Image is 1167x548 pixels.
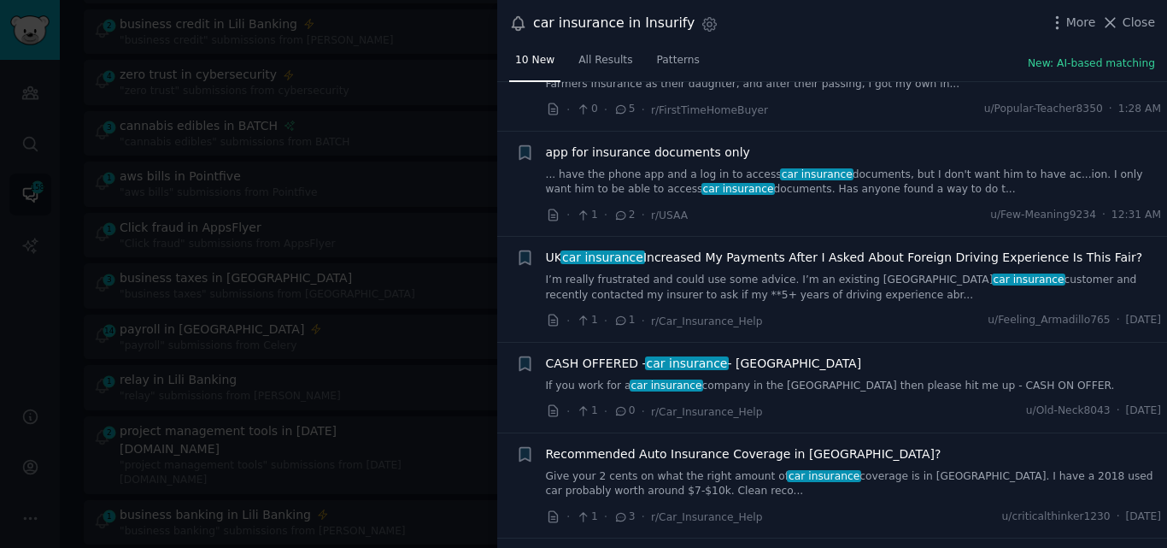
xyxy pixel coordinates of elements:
[1117,404,1120,419] span: ·
[642,101,645,119] span: ·
[651,406,763,418] span: r/Car_Insurance_Help
[642,206,645,224] span: ·
[992,274,1066,286] span: car insurance
[780,168,854,180] span: car insurance
[546,144,750,162] a: app for insurance documents only
[1117,313,1120,328] span: ·
[630,380,704,392] span: car insurance
[576,208,597,223] span: 1
[1126,404,1161,419] span: [DATE]
[533,13,695,34] div: car insurance in Insurify
[546,445,941,463] a: Recommended Auto Insurance Coverage in [GEOGRAPHIC_DATA]?
[1102,208,1105,223] span: ·
[642,312,645,330] span: ·
[576,404,597,419] span: 1
[515,53,554,68] span: 10 New
[645,356,729,370] span: car insurance
[578,53,632,68] span: All Results
[642,403,645,421] span: ·
[1048,14,1096,32] button: More
[560,250,644,264] span: car insurance
[604,508,607,526] span: ·
[613,404,635,419] span: 0
[566,508,570,526] span: ·
[604,206,607,224] span: ·
[651,315,763,327] span: r/Car_Insurance_Help
[604,403,607,421] span: ·
[566,312,570,330] span: ·
[1118,102,1161,117] span: 1:28 AM
[546,355,862,373] a: CASH OFFERED -car insurance- [GEOGRAPHIC_DATA]
[546,168,1162,197] a: ... have the phone app and a log in to accesscar insurancedocuments, but I don't want him to have...
[651,47,706,82] a: Patterns
[651,209,688,221] span: r/USAA
[546,469,1162,499] a: Give your 2 cents on what the right amount ofcar insurancecoverage is in [GEOGRAPHIC_DATA]. I hav...
[546,249,1143,267] span: UK Increased My Payments After I Asked About Foreign Driving Experience Is This Fair?
[576,313,597,328] span: 1
[1101,14,1155,32] button: Close
[546,355,862,373] span: CASH OFFERED - - [GEOGRAPHIC_DATA]
[1026,404,1111,419] span: u/Old-Neck8043
[572,47,638,82] a: All Results
[1002,510,1111,525] span: u/criticalthinker1230
[546,249,1143,267] a: UKcar insuranceIncreased My Payments After I Asked About Foreign Driving Experience Is This Fair?
[576,510,597,525] span: 1
[1111,208,1161,223] span: 12:31 AM
[613,510,635,525] span: 3
[613,208,635,223] span: 2
[566,206,570,224] span: ·
[642,508,645,526] span: ·
[613,102,635,117] span: 5
[701,183,776,195] span: car insurance
[1028,56,1155,72] button: New: AI-based matching
[604,312,607,330] span: ·
[990,208,1096,223] span: u/Few-Meaning9234
[651,511,763,523] span: r/Car_Insurance_Help
[1126,510,1161,525] span: [DATE]
[546,379,1162,394] a: If you work for acar insurancecompany in the [GEOGRAPHIC_DATA] then please hit me up - CASH ON OF...
[604,101,607,119] span: ·
[566,403,570,421] span: ·
[1066,14,1096,32] span: More
[509,47,560,82] a: 10 New
[1123,14,1155,32] span: Close
[613,313,635,328] span: 1
[546,273,1162,303] a: I’m really frustrated and could use some advice. I’m an existing [GEOGRAPHIC_DATA]car insurancecu...
[988,313,1110,328] span: u/Feeling_Armadillo765
[566,101,570,119] span: ·
[651,104,768,116] span: r/FirstTimeHomeBuyer
[1109,102,1112,117] span: ·
[657,53,700,68] span: Patterns
[1117,510,1120,525] span: ·
[1126,313,1161,328] span: [DATE]
[576,102,597,117] span: 0
[787,470,861,482] span: car insurance
[984,102,1103,117] span: u/Popular-Teacher8350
